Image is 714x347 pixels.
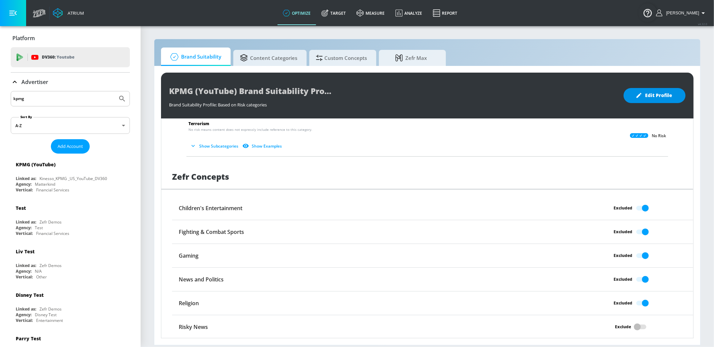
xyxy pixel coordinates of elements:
[39,176,107,181] div: Kinesso_KPMG _US_YouTube_DV360
[11,287,130,325] div: Disney TestLinked as:Zefr DemosAgency:Disney TestVertical:Entertainment
[241,141,285,152] button: Show Examples
[11,29,130,48] div: Platform
[36,274,47,280] div: Other
[624,88,686,103] button: Edit Profile
[638,3,657,22] button: Open Resource Center
[11,200,130,238] div: TestLinked as:Zefr DemosAgency:TestVertical:Financial Services
[16,292,44,298] div: Disney Test
[16,181,31,187] div: Agency:
[36,231,69,236] div: Financial Services
[698,22,707,26] span: v 4.32.0
[11,73,130,91] div: Advertiser
[16,225,31,231] div: Agency:
[19,115,33,119] label: Sort By
[21,78,48,86] p: Advertiser
[39,263,62,268] div: Zefr Demos
[188,127,312,132] span: No risk means content does not expressly include reference to this category.
[16,263,36,268] div: Linked as:
[16,176,36,181] div: Linked as:
[16,312,31,318] div: Agency:
[16,205,26,211] div: Test
[240,50,297,66] span: Content Categories
[179,228,244,236] h6: Fighting & Combat Sports
[39,306,62,312] div: Zefr Demos
[179,204,242,212] h6: Children's Entertainment
[663,11,699,15] span: login as: casey.cohen@zefr.com
[390,1,427,25] a: Analyze
[179,276,224,283] h6: News and Politics
[16,187,33,193] div: Vertical:
[35,225,43,231] div: Test
[35,181,55,187] div: Matterkind
[16,248,34,255] div: Liv Test
[16,161,56,168] div: KPMG (YouTube)
[51,139,90,154] button: Add Account
[53,8,84,18] a: Atrium
[637,91,672,100] span: Edit Profile
[179,299,199,307] h6: Religion
[65,10,84,16] div: Atrium
[16,219,36,225] div: Linked as:
[188,141,241,152] button: Show Subcategories
[316,1,351,25] a: Target
[11,47,130,67] div: DV360: Youtube
[656,9,707,17] button: [PERSON_NAME]
[13,94,115,103] input: Search by name
[11,243,130,281] div: Liv TestLinked as:Zefr DemosAgency:N/AVertical:Other
[316,50,367,66] span: Custom Concepts
[11,156,130,194] div: KPMG (YouTube)Linked as:Kinesso_KPMG _US_YouTube_DV360Agency:MatterkindVertical:Financial Services
[115,91,130,106] button: Submit Search
[39,219,62,225] div: Zefr Demos
[427,1,463,25] a: Report
[58,143,83,150] span: Add Account
[35,268,42,274] div: N/A
[16,231,33,236] div: Vertical:
[35,312,57,318] div: Disney Test
[652,133,666,139] p: No Risk
[169,98,617,108] div: Brand Suitability Profile: Based on Risk categories
[179,323,208,331] h6: Risky News
[179,252,199,259] h6: Gaming
[188,121,209,126] span: Terrorism
[11,117,130,134] div: A-Z
[351,1,390,25] a: measure
[277,1,316,25] a: optimize
[57,54,74,61] p: Youtube
[36,318,63,323] div: Entertainment
[172,171,229,182] h1: Zefr Concepts
[42,54,74,61] p: DV360:
[16,335,41,342] div: Parry Test
[12,34,35,42] p: Platform
[16,274,33,280] div: Vertical:
[168,49,221,65] span: Brand Suitability
[386,50,437,66] span: Zefr Max
[16,318,33,323] div: Vertical:
[36,187,69,193] div: Financial Services
[16,306,36,312] div: Linked as:
[16,268,31,274] div: Agency:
